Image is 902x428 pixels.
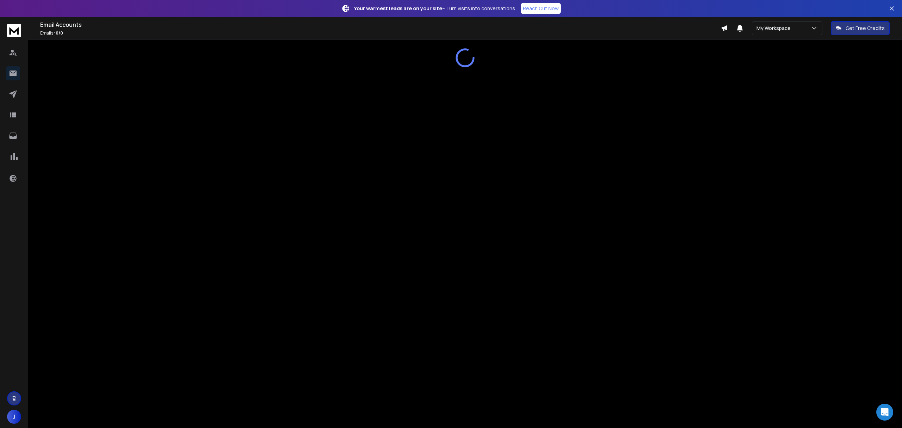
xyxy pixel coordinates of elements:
[354,5,442,12] strong: Your warmest leads are on your site
[831,21,890,35] button: Get Free Credits
[354,5,515,12] p: – Turn visits into conversations
[56,30,63,36] span: 0 / 0
[7,410,21,424] button: J
[40,30,721,36] p: Emails :
[7,24,21,37] img: logo
[521,3,561,14] a: Reach Out Now
[523,5,559,12] p: Reach Out Now
[40,20,721,29] h1: Email Accounts
[846,25,885,32] p: Get Free Credits
[756,25,793,32] p: My Workspace
[876,404,893,421] div: Open Intercom Messenger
